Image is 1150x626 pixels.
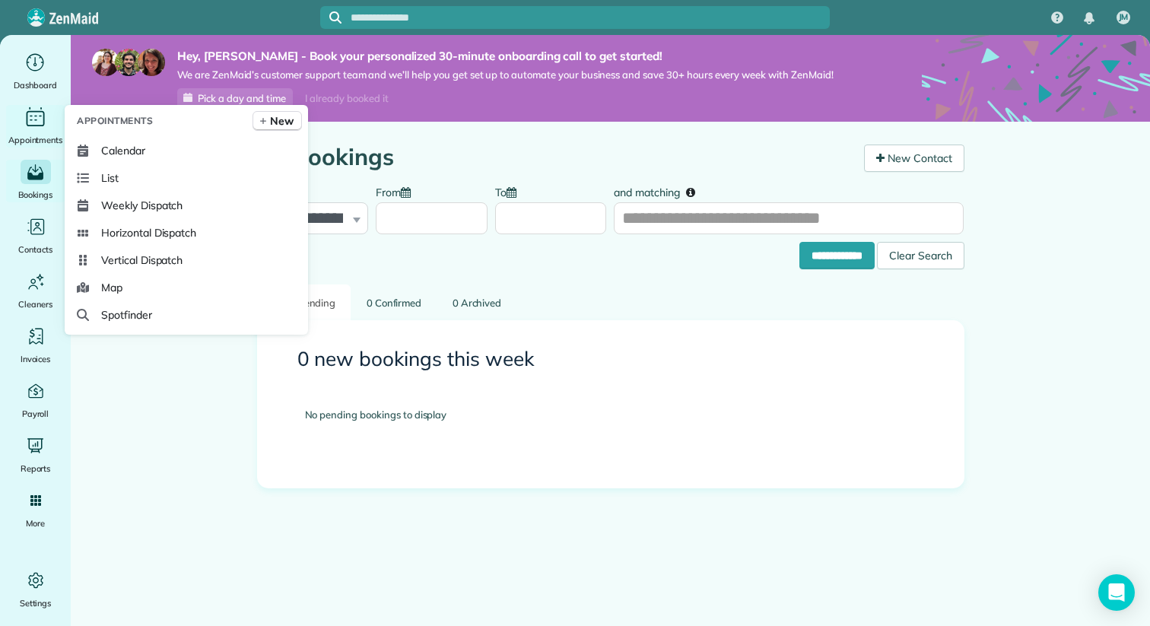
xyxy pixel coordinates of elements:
span: Appointments [8,132,63,148]
a: Appointments [6,105,65,148]
div: I already booked it [296,89,397,108]
a: Horizontal Dispatch [71,219,302,246]
a: Spotfinder [71,301,302,329]
span: Cleaners [18,297,52,312]
img: michelle-19f622bdf1676172e81f8f8fba1fb50e276960ebfe0243fe18214015130c80e4.jpg [138,49,165,76]
a: 0 Archived [437,284,516,320]
label: To [495,177,524,205]
span: Horizontal Dispatch [101,225,196,240]
div: Notifications [1073,2,1105,35]
h1: All Bookings [257,145,853,170]
a: 0 Pending [275,284,351,320]
a: Payroll [6,379,65,421]
a: Dashboard [6,50,65,93]
a: New [253,111,302,131]
svg: Focus search [329,11,342,24]
span: Pick a day and time [198,92,286,104]
span: Reports [21,461,51,476]
div: No pending bookings to display [282,385,939,446]
a: Invoices [6,324,65,367]
span: New [270,113,294,129]
a: List [71,164,302,192]
span: Payroll [22,406,49,421]
label: and matching [614,177,706,205]
a: Bookings [6,160,65,202]
a: Calendar [71,137,302,164]
label: From [376,177,418,205]
span: Appointments [77,113,153,129]
span: Settings [20,596,52,611]
span: Vertical Dispatch [101,253,183,268]
button: Focus search [320,11,342,24]
h3: 0 new bookings this week [297,348,924,370]
span: List [101,170,119,186]
span: Contacts [18,242,52,257]
span: Map [101,280,122,295]
span: Spotfinder [101,307,152,323]
a: Vertical Dispatch [71,246,302,274]
span: Invoices [21,351,51,367]
a: 0 Confirmed [352,284,437,320]
span: Weekly Dispatch [101,198,183,213]
a: Weekly Dispatch [71,192,302,219]
a: Reports [6,434,65,476]
div: Clear Search [877,242,964,269]
a: Clear Search [877,245,964,257]
a: Cleaners [6,269,65,312]
a: Pick a day and time [177,88,293,108]
a: New Contact [864,145,964,172]
span: Calendar [101,143,145,158]
span: Bookings [18,187,53,202]
a: Contacts [6,214,65,257]
span: Dashboard [14,78,57,93]
span: JM [1119,11,1129,24]
a: Map [71,274,302,301]
img: maria-72a9807cf96188c08ef61303f053569d2e2a8a1cde33d635c8a3ac13582a053d.jpg [92,49,119,76]
span: More [26,516,45,531]
strong: Hey, [PERSON_NAME] - Book your personalized 30-minute onboarding call to get started! [177,49,834,64]
div: Open Intercom Messenger [1098,574,1135,611]
span: We are ZenMaid’s customer support team and we’ll help you get set up to automate your business an... [177,68,834,81]
img: jorge-587dff0eeaa6aab1f244e6dc62b8924c3b6ad411094392a53c71c6c4a576187d.jpg [115,49,142,76]
a: Settings [6,568,65,611]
